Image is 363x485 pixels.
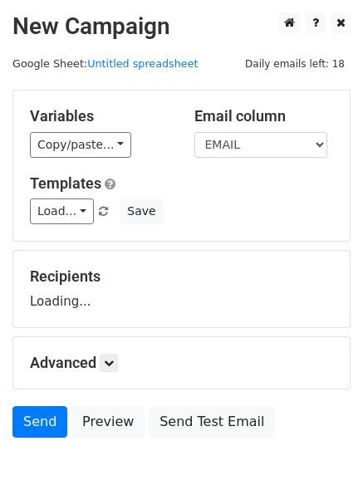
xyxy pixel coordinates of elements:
a: Send Test Email [149,406,275,438]
h5: Variables [30,107,169,125]
h5: Email column [194,107,334,125]
h5: Advanced [30,354,333,372]
a: Send [12,406,67,438]
div: Loading... [30,267,333,311]
a: Preview [71,406,145,438]
a: Daily emails left: 18 [239,57,351,70]
h2: New Campaign [12,12,351,41]
a: Load... [30,198,94,224]
small: Google Sheet: [12,57,199,70]
span: Daily emails left: 18 [239,55,351,73]
a: Untitled spreadsheet [87,57,198,70]
a: Copy/paste... [30,132,131,158]
h5: Recipients [30,267,333,286]
a: Templates [30,174,101,192]
button: Save [120,198,163,224]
